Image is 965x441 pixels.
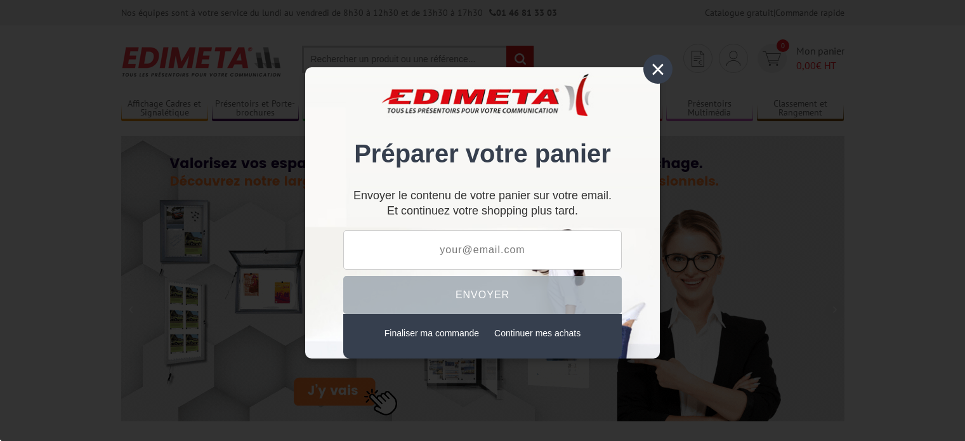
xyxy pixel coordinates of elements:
[343,194,622,197] p: Envoyer le contenu de votre panier sur votre email.
[343,86,622,181] div: Préparer votre panier
[643,55,673,84] div: ×
[384,328,479,338] a: Finaliser ma commande
[343,194,622,218] div: Et continuez votre shopping plus tard.
[494,328,581,338] a: Continuer mes achats
[343,276,622,314] button: Envoyer
[343,230,622,270] input: your@email.com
